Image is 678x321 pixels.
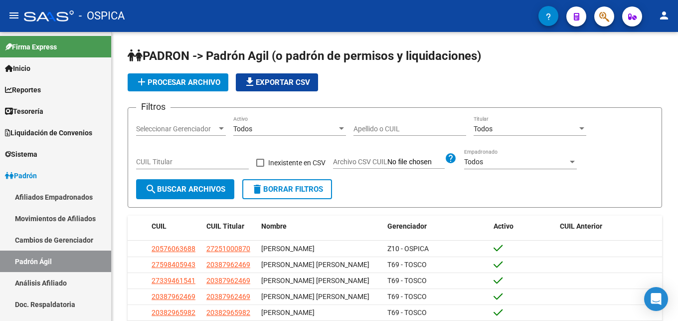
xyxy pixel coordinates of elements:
[152,245,195,253] span: 20576063688
[5,106,43,117] span: Tesorería
[242,179,332,199] button: Borrar Filtros
[261,261,369,269] span: [PERSON_NAME] [PERSON_NAME]
[206,261,250,269] span: 20387962469
[5,127,92,138] span: Liquidación de Convenios
[145,183,157,195] mat-icon: search
[261,293,369,301] span: [PERSON_NAME] [PERSON_NAME]
[152,293,195,301] span: 20387962469
[445,152,457,164] mat-icon: help
[136,125,217,133] span: Seleccionar Gerenciador
[261,245,315,253] span: [PERSON_NAME]
[136,100,170,114] h3: Filtros
[236,73,318,91] button: Exportar CSV
[387,222,427,230] span: Gerenciador
[251,185,323,194] span: Borrar Filtros
[387,261,427,269] span: T69 - TOSCO
[206,293,250,301] span: 20387962469
[5,84,41,95] span: Reportes
[206,277,250,285] span: 20387962469
[560,222,602,230] span: CUIL Anterior
[244,76,256,88] mat-icon: file_download
[152,309,195,317] span: 20382965982
[206,309,250,317] span: 20382965982
[644,287,668,311] div: Open Intercom Messenger
[148,216,202,237] datatable-header-cell: CUIL
[5,41,57,52] span: Firma Express
[152,222,167,230] span: CUIL
[261,222,287,230] span: Nombre
[383,216,490,237] datatable-header-cell: Gerenciador
[145,185,225,194] span: Buscar Archivos
[206,245,250,253] span: 27251000870
[152,277,195,285] span: 27339461541
[257,216,383,237] datatable-header-cell: Nombre
[387,158,445,167] input: Archivo CSV CUIL
[494,222,513,230] span: Activo
[79,5,125,27] span: - OSPICA
[464,158,483,166] span: Todos
[8,9,20,21] mat-icon: menu
[658,9,670,21] mat-icon: person
[268,157,326,169] span: Inexistente en CSV
[152,261,195,269] span: 27598405943
[387,245,429,253] span: Z10 - OSPICA
[261,309,315,317] span: [PERSON_NAME]
[202,216,257,237] datatable-header-cell: CUIL Titular
[261,277,369,285] span: [PERSON_NAME] [PERSON_NAME]
[136,78,220,87] span: Procesar archivo
[136,76,148,88] mat-icon: add
[5,149,37,160] span: Sistema
[244,78,310,87] span: Exportar CSV
[490,216,556,237] datatable-header-cell: Activo
[333,158,387,166] span: Archivo CSV CUIL
[387,293,427,301] span: T69 - TOSCO
[387,309,427,317] span: T69 - TOSCO
[136,179,234,199] button: Buscar Archivos
[128,73,228,91] button: Procesar archivo
[5,63,30,74] span: Inicio
[387,277,427,285] span: T69 - TOSCO
[556,216,662,237] datatable-header-cell: CUIL Anterior
[206,222,244,230] span: CUIL Titular
[233,125,252,133] span: Todos
[474,125,493,133] span: Todos
[128,49,481,63] span: PADRON -> Padrón Agil (o padrón de permisos y liquidaciones)
[5,170,37,181] span: Padrón
[251,183,263,195] mat-icon: delete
